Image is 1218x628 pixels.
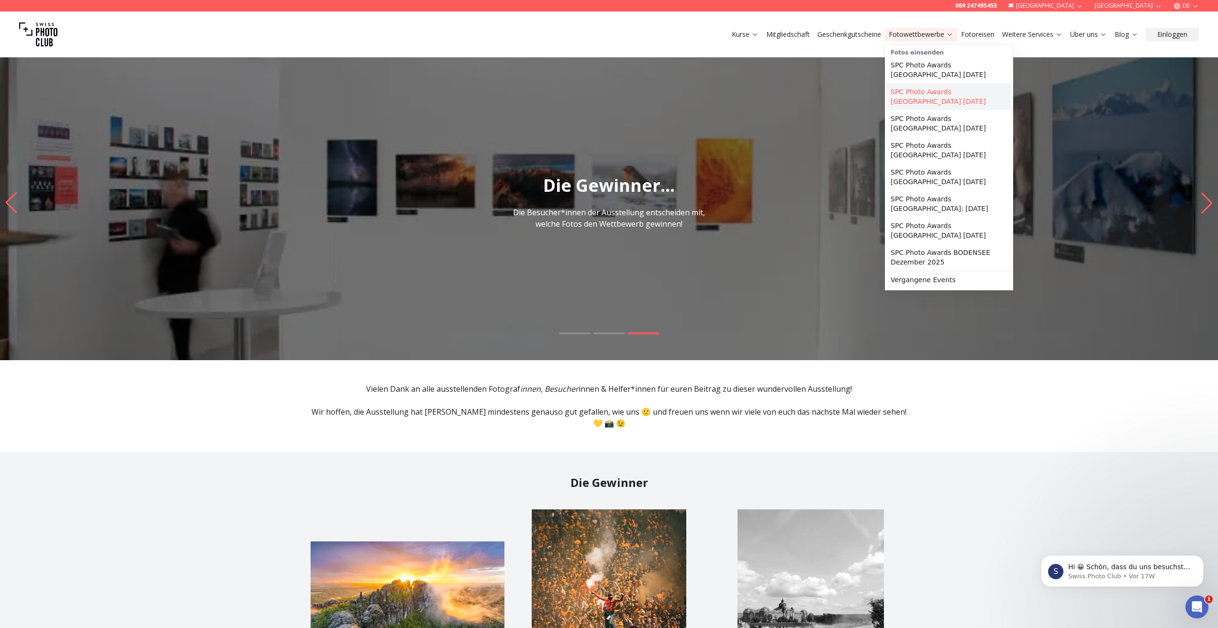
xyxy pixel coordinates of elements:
[887,56,1011,83] a: SPC Photo Awards [GEOGRAPHIC_DATA] [DATE]
[1115,30,1138,39] a: Blog
[1002,30,1062,39] a: Weitere Services
[1027,535,1218,602] iframe: Intercom notifications Nachricht
[887,190,1011,217] a: SPC Photo Awards [GEOGRAPHIC_DATA]: [DATE]
[961,30,995,39] a: Fotoreisen
[887,47,1011,56] div: Fotos einsenden
[887,83,1011,110] a: SPC Photo Awards [GEOGRAPHIC_DATA] [DATE]
[311,406,908,429] p: Wir hoffen, die Ausstellung hat [PERSON_NAME] mindestens genauso gut gefallen, wie uns 🙂 und freu...
[766,30,810,39] a: Mitgliedschaft
[887,244,1011,271] a: SPC Photo Awards BODENSEE Dezember 2025
[1205,595,1213,603] span: 1
[957,28,998,41] button: Fotoreisen
[520,384,579,394] em: innen, Besucher
[955,2,997,10] a: 069 247495455
[889,30,953,39] a: Fotowettbewerbe
[311,383,908,395] p: Vielen Dank an alle ausstellenden Fotograf innen & Helfer*innen für euren Beitrag zu dieser wunde...
[814,28,885,41] button: Geschenkgutscheine
[887,110,1011,137] a: SPC Photo Awards [GEOGRAPHIC_DATA] [DATE]
[1066,28,1111,41] button: Über uns
[732,30,759,39] a: Kurse
[1111,28,1142,41] button: Blog
[1070,30,1107,39] a: Über uns
[728,28,762,41] button: Kurse
[311,475,908,490] h2: Die Gewinner
[19,15,57,54] img: Swiss photo club
[885,28,957,41] button: Fotowettbewerbe
[887,217,1011,244] a: SPC Photo Awards [GEOGRAPHIC_DATA] [DATE]
[887,137,1011,164] a: SPC Photo Awards [GEOGRAPHIC_DATA] [DATE]
[502,207,716,230] p: Die Besucher*innen der Ausstellung entscheiden mit, welche Fotos den Wettbewerb gewinnen!
[817,30,881,39] a: Geschenkgutscheine
[887,164,1011,190] a: SPC Photo Awards [GEOGRAPHIC_DATA] [DATE]
[1185,595,1208,618] iframe: Intercom live chat
[762,28,814,41] button: Mitgliedschaft
[1146,28,1199,41] button: Einloggen
[998,28,1066,41] button: Weitere Services
[887,271,1011,288] a: Vergangene Events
